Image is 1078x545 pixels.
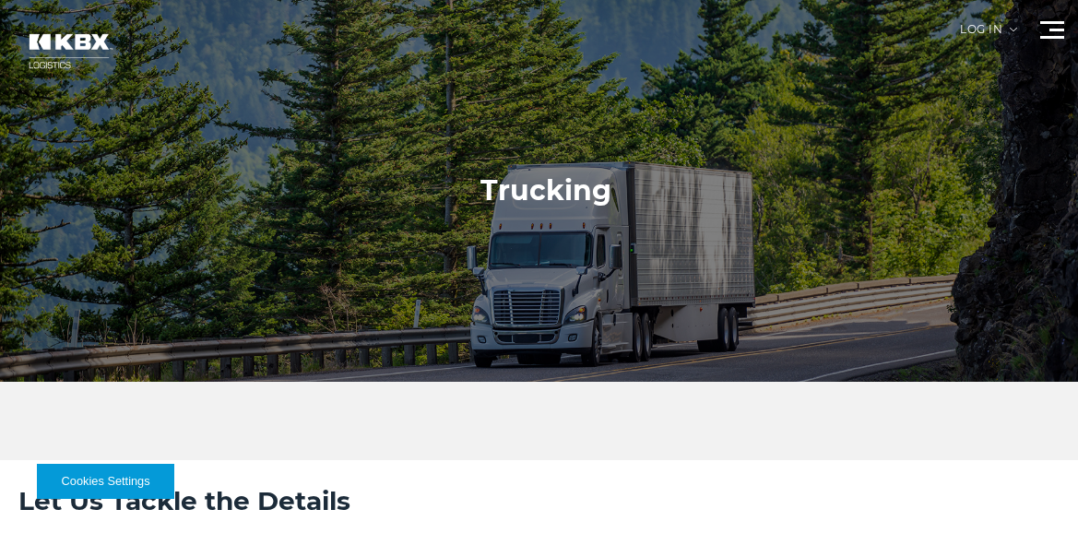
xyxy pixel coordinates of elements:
[480,172,611,209] h1: Trucking
[18,483,1060,518] h2: Let Us Tackle the Details
[1010,28,1017,31] img: arrow
[37,464,174,499] button: Cookies Settings
[14,18,124,84] img: kbx logo
[960,24,1017,49] div: Log in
